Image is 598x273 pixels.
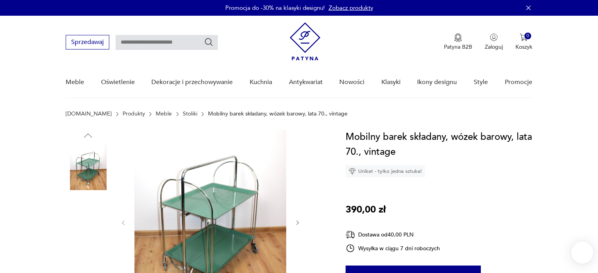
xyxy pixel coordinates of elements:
a: Oświetlenie [101,67,135,97]
img: Ikona koszyka [520,33,528,41]
img: Zdjęcie produktu Mobilny barek składany, wózek barowy, lata 70., vintage [66,145,110,190]
p: Promocja do -30% na klasyki designu! [225,4,325,12]
p: Mobilny barek składany, wózek barowy, lata 70., vintage [208,111,348,117]
a: Dekoracje i przechowywanie [151,67,233,97]
a: Produkty [123,111,145,117]
img: Ikona diamentu [349,168,356,175]
img: Ikona medalu [454,33,462,42]
a: Zobacz produkty [329,4,373,12]
img: Ikona dostawy [346,230,355,240]
p: Zaloguj [485,43,503,51]
div: Wysyłka w ciągu 7 dni roboczych [346,244,440,253]
img: Ikonka użytkownika [490,33,498,41]
a: Ikona medaluPatyna B2B [444,33,472,51]
a: Ikony designu [417,67,457,97]
img: Patyna - sklep z meblami i dekoracjami vintage [290,22,320,60]
button: Patyna B2B [444,33,472,51]
a: Nowości [339,67,364,97]
button: Zaloguj [485,33,503,51]
a: Stoliki [183,111,197,117]
p: Patyna B2B [444,43,472,51]
a: Kuchnia [250,67,272,97]
button: Szukaj [204,37,213,47]
a: Style [474,67,488,97]
a: Sprzedawaj [66,40,109,46]
div: 0 [524,33,531,39]
a: Klasyki [381,67,401,97]
p: 390,00 zł [346,202,386,217]
button: Sprzedawaj [66,35,109,49]
div: Dostawa od 40,00 PLN [346,230,440,240]
a: [DOMAIN_NAME] [66,111,112,117]
a: Antykwariat [289,67,323,97]
iframe: Smartsupp widget button [571,242,593,264]
h1: Mobilny barek składany, wózek barowy, lata 70., vintage [346,130,532,159]
a: Promocje [505,67,532,97]
div: Unikat - tylko jedna sztuka! [346,165,425,177]
img: Zdjęcie produktu Mobilny barek składany, wózek barowy, lata 70., vintage [66,196,110,240]
p: Koszyk [515,43,532,51]
a: Meble [156,111,172,117]
button: 0Koszyk [515,33,532,51]
a: Meble [66,67,84,97]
